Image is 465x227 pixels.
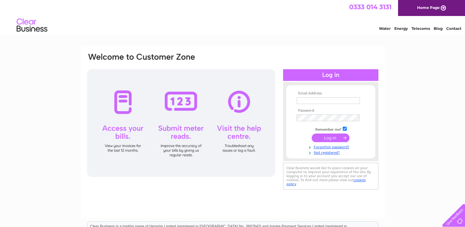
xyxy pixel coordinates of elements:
[446,26,461,31] a: Contact
[88,3,378,30] div: Clear Business is a trading name of Verastar Limited (registered in [GEOGRAPHIC_DATA] No. 3667643...
[312,133,349,142] input: Submit
[349,3,392,11] a: 0333 014 3131
[297,149,366,155] a: Not registered?
[295,109,366,113] th: Password:
[295,91,366,96] th: Email Address:
[283,163,378,189] div: Clear Business would like to place cookies on your computer to improve your experience of the sit...
[295,126,366,132] td: Remember me?
[16,16,48,35] img: logo.png
[394,26,408,31] a: Energy
[412,26,430,31] a: Telecoms
[379,26,391,31] a: Water
[297,144,366,149] a: Forgotten password?
[286,178,366,186] a: cookies policy
[434,26,443,31] a: Blog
